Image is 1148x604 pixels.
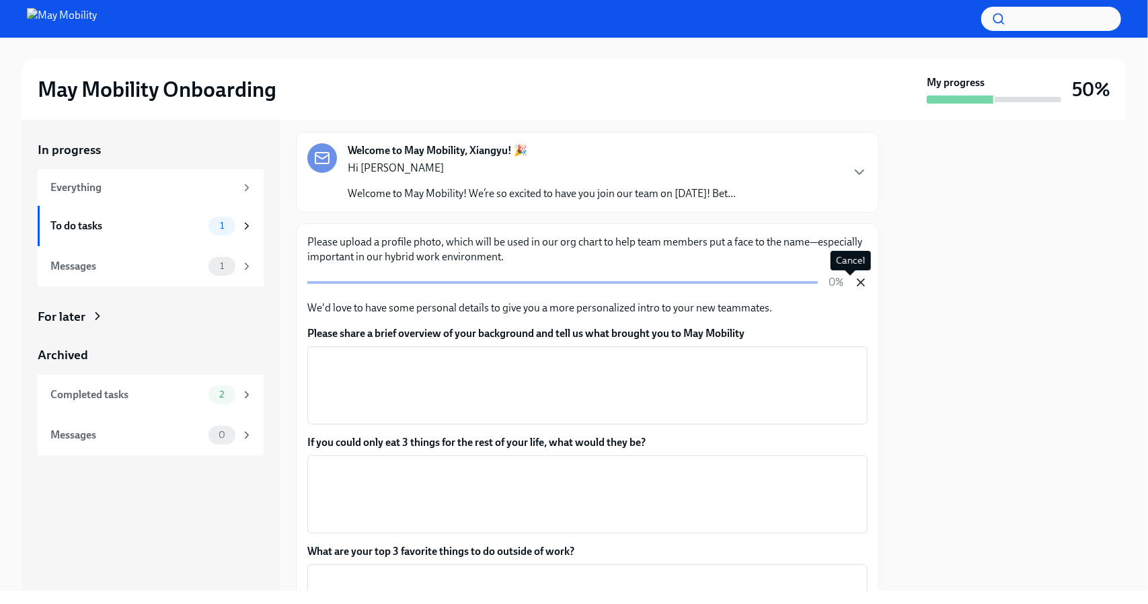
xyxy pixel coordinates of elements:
[927,75,985,90] strong: My progress
[50,180,235,195] div: Everything
[211,389,232,400] span: 2
[38,415,264,455] a: Messages0
[212,261,232,271] span: 1
[307,435,868,450] label: If you could only eat 3 things for the rest of your life, what would they be?
[27,8,97,30] img: May Mobility
[38,346,264,364] a: Archived
[38,375,264,415] a: Completed tasks2
[307,301,868,315] p: We'd love to have some personal details to give you a more personalized intro to your new teammates.
[38,308,264,326] a: For later
[348,186,736,201] p: Welcome to May Mobility! We’re so excited to have you join our team on [DATE]! Bet...
[38,141,264,159] a: In progress
[38,76,276,103] h2: May Mobility Onboarding
[38,308,85,326] div: For later
[211,430,233,440] span: 0
[307,544,868,559] label: What are your top 3 favorite things to do outside of work?
[38,206,264,246] a: To do tasks1
[348,161,736,176] p: Hi [PERSON_NAME]
[307,235,868,264] p: Please upload a profile photo, which will be used in our org chart to help team members put a fac...
[1072,77,1110,102] h3: 50%
[50,219,203,233] div: To do tasks
[50,428,203,443] div: Messages
[212,221,232,231] span: 1
[348,143,527,158] strong: Welcome to May Mobility, Xiangyu! 🎉
[50,259,203,274] div: Messages
[38,246,264,287] a: Messages1
[38,169,264,206] a: Everything
[829,275,843,290] p: 0%
[307,326,868,341] label: Please share a brief overview of your background and tell us what brought you to May Mobility
[50,387,203,402] div: Completed tasks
